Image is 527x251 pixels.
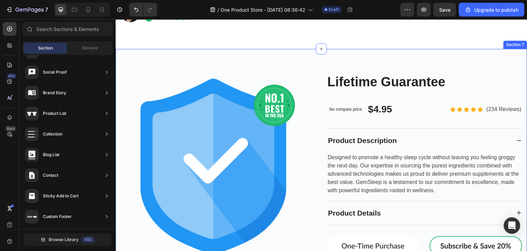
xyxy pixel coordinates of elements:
[45,6,48,14] p: 7
[211,187,266,200] div: Product Details
[24,233,112,246] button: Browse Library450
[211,115,282,128] div: Product Description
[81,236,95,243] div: 450
[389,22,410,29] div: Section 7
[138,65,179,107] img: Alt Image
[329,7,339,13] span: Draft
[212,134,406,175] p: Designed to promote a healthy sleep cycle without leaving you feeling groggy the next day. Our ex...
[504,217,520,234] div: Open Intercom Messenger
[22,22,113,36] input: Search Sections & Elements
[214,88,246,92] p: No compare price
[43,69,67,76] div: Social Proof
[129,3,157,17] div: Undo/Redo
[3,3,51,17] button: 7
[371,86,406,94] p: (234 Reviews)
[43,193,79,199] div: Sticky Add to Cart
[211,54,407,72] a: Lifetime Guarantee
[38,45,53,51] span: Section
[465,6,518,13] div: Upgrade to publish
[43,89,66,96] div: Brand Story
[439,7,450,13] span: Save
[221,6,305,13] span: One Product Store - [DATE] 08:36:42
[43,172,58,179] div: Contact
[43,110,66,117] div: Product List
[43,213,72,220] div: Custom Footer
[7,73,16,79] div: 450
[43,151,59,158] div: Blog List
[252,82,277,98] div: $4.95
[5,126,16,131] div: Beta
[49,237,79,243] span: Browse Library
[459,3,524,17] button: Upgrade to publish
[116,19,527,251] iframe: Design area
[43,131,62,138] div: Collection
[82,45,98,51] span: Element
[218,6,219,13] span: /
[433,3,456,17] button: Save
